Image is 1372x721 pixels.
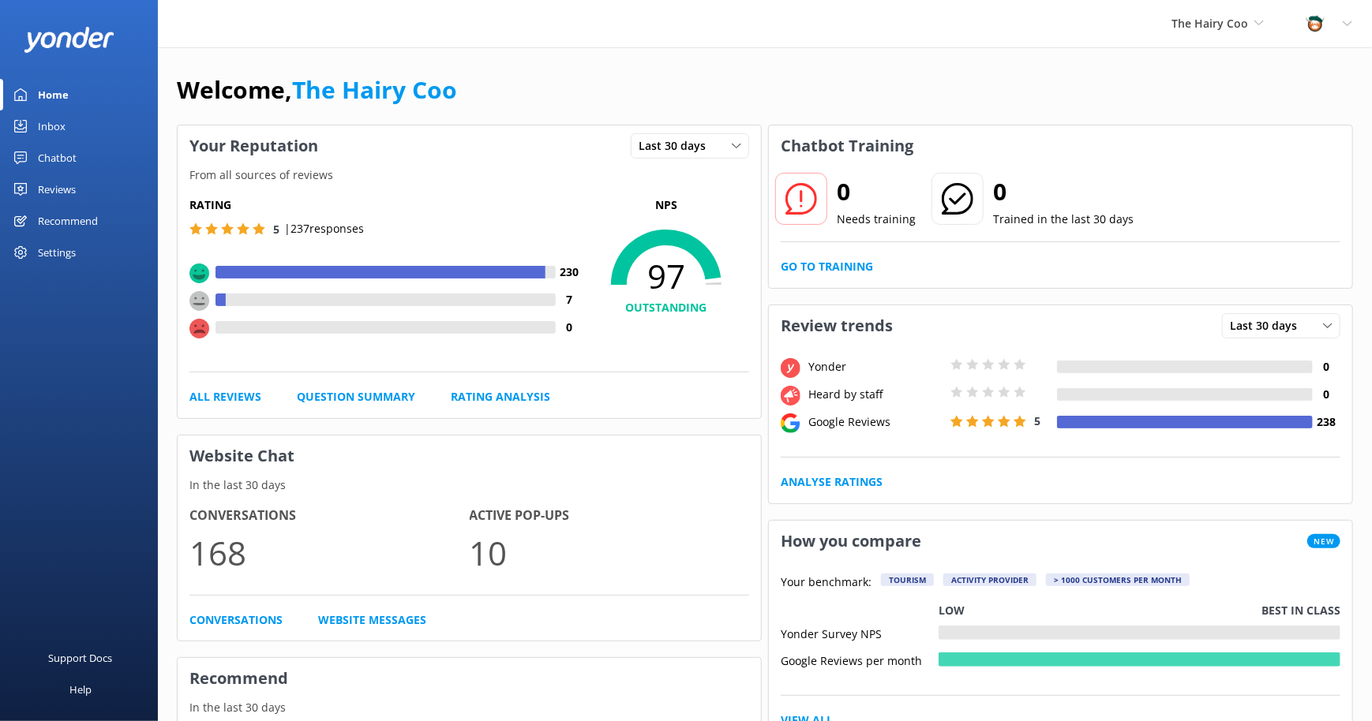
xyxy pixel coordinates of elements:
[837,211,916,228] p: Needs training
[189,388,261,405] a: All Reviews
[470,526,750,579] p: 10
[189,506,470,526] h4: Conversations
[939,602,965,619] p: Low
[769,125,925,166] h3: Chatbot Training
[556,263,583,281] h4: 230
[1034,413,1040,428] span: 5
[781,473,883,491] a: Analyse Ratings
[38,237,76,268] div: Settings
[273,222,279,237] span: 5
[178,166,761,184] p: From all sources of reviews
[297,388,415,405] a: Question Summary
[769,305,905,346] h3: Review trends
[993,173,1134,211] h2: 0
[178,658,761,699] h3: Recommend
[49,642,113,674] div: Support Docs
[781,626,939,640] div: Yonder Survey NPS
[178,125,330,166] h3: Your Reputation
[318,611,426,629] a: Website Messages
[993,211,1134,228] p: Trained in the last 30 days
[178,476,761,494] p: In the last 30 days
[1261,602,1340,619] p: Best in class
[1313,386,1340,403] h4: 0
[769,521,933,562] h3: How you compare
[583,299,749,316] h4: OUTSTANDING
[189,526,470,579] p: 168
[583,196,749,214] p: NPS
[781,573,872,592] p: Your benchmark:
[177,71,457,109] h1: Welcome,
[781,652,939,667] div: Google Reviews per month
[189,196,583,214] h5: Rating
[804,413,947,431] div: Google Reviews
[1313,358,1340,375] h4: 0
[292,73,457,106] a: The Hairy Coo
[1046,573,1190,586] div: > 1000 customers per month
[1303,12,1327,35] img: 457-1738239164.png
[943,573,1036,586] div: Activity Provider
[284,220,364,237] p: | 237 responses
[1313,413,1340,431] h4: 238
[881,573,934,586] div: Tourism
[1171,16,1248,31] span: The Hairy Coo
[556,291,583,308] h4: 7
[1307,534,1340,548] span: New
[38,174,76,205] div: Reviews
[781,258,873,275] a: Go to Training
[38,142,77,174] div: Chatbot
[178,699,761,716] p: In the last 30 days
[38,79,69,110] div: Home
[189,611,283,629] a: Conversations
[69,674,92,705] div: Help
[837,173,916,211] h2: 0
[24,27,114,53] img: yonder-white-logo.png
[639,137,715,155] span: Last 30 days
[1230,317,1306,334] span: Last 30 days
[38,205,98,237] div: Recommend
[583,256,749,296] span: 97
[38,110,66,142] div: Inbox
[804,358,947,375] div: Yonder
[451,388,550,405] a: Rating Analysis
[178,435,761,476] h3: Website Chat
[556,319,583,336] h4: 0
[804,386,947,403] div: Heard by staff
[470,506,750,526] h4: Active Pop-ups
